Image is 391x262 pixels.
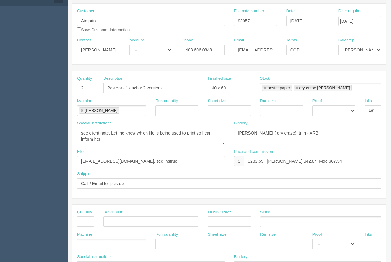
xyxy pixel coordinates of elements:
[260,209,270,215] label: Stock
[77,37,91,43] label: Contact
[268,86,290,90] div: poster paper
[234,37,244,43] label: Email
[234,120,248,126] label: Bindery
[260,76,270,82] label: Stock
[234,149,273,155] label: Price and commission
[77,254,111,260] label: Special instructions
[155,232,178,237] label: Run quantity
[77,232,92,237] label: Machine
[77,98,92,104] label: Machine
[286,37,297,43] label: Terms
[208,76,231,82] label: Finished size
[77,120,111,126] label: Special instructions
[338,8,363,14] label: Date required
[182,37,193,43] label: Phone
[208,98,226,104] label: Sheet size
[77,209,92,215] label: Quantity
[365,232,372,237] label: Inks
[234,8,264,14] label: Estimate number
[77,76,92,82] label: Quantity
[103,76,123,82] label: Description
[338,37,354,43] label: Salesrep
[208,232,226,237] label: Sheet size
[312,98,322,104] label: Proof
[260,98,276,104] label: Run size
[129,37,144,43] label: Account
[77,16,225,26] input: Enter customer name
[208,209,231,215] label: Finished size
[312,232,322,237] label: Proof
[234,128,382,144] textarea: [PERSON_NAME] ( dry erase), trim - ARB
[103,209,123,215] label: Description
[299,86,350,90] div: dry erase [PERSON_NAME]
[85,108,118,112] div: [PERSON_NAME]
[77,149,84,155] label: File
[77,8,94,14] label: Customer
[234,156,244,166] div: $
[77,8,225,33] div: Save Customer Information
[234,254,248,260] label: Bindery
[77,128,225,144] textarea: see client note. Let me know which file is being used to print so I can inform her
[260,232,276,237] label: Run size
[155,98,178,104] label: Run quantity
[77,171,93,177] label: Shipping
[365,98,372,104] label: Inks
[286,8,295,14] label: Date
